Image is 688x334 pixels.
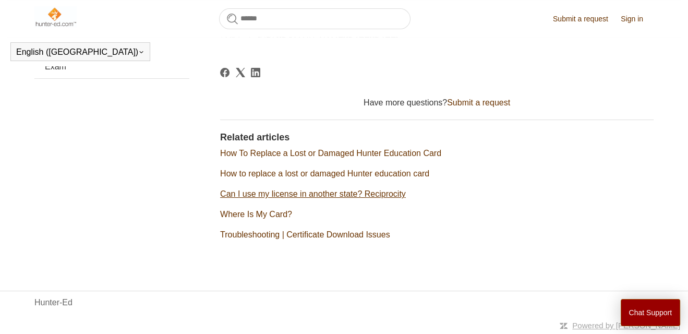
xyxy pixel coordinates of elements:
[220,149,441,158] a: How To Replace a Lost or Damaged Hunter Education Card
[553,14,619,25] a: Submit a request
[34,6,77,27] img: Hunter-Ed Help Center home page
[34,296,73,309] a: Hunter-Ed
[220,130,654,145] h2: Related articles
[219,8,411,29] input: Search
[220,68,230,77] svg: Share this page on Facebook
[621,14,654,25] a: Sign in
[220,189,406,198] a: Can I use my license in another state? Reciprocity
[251,68,260,77] svg: Share this page on LinkedIn
[220,169,429,178] a: How to replace a lost or damaged Hunter education card
[621,299,681,326] button: Chat Support
[220,68,230,77] a: Facebook
[220,97,654,109] div: Have more questions?
[236,68,245,77] a: X Corp
[236,68,245,77] svg: Share this page on X Corp
[251,68,260,77] a: LinkedIn
[220,210,292,219] a: Where Is My Card?
[572,321,680,330] a: Powered by [PERSON_NAME]
[220,230,390,239] a: Troubleshooting | Certificate Download Issues
[16,47,144,57] button: English ([GEOGRAPHIC_DATA])
[447,98,510,107] a: Submit a request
